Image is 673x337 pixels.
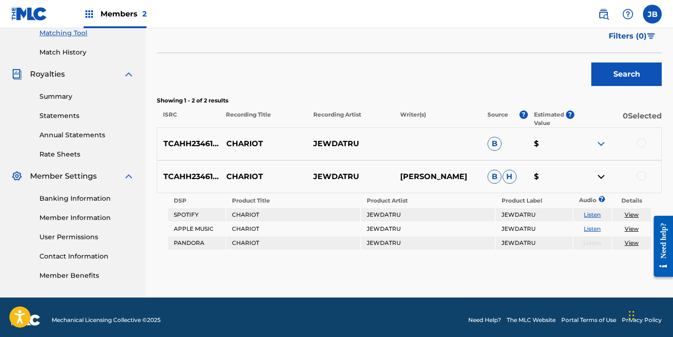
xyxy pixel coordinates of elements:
[39,232,134,242] a: User Permissions
[625,225,639,232] a: View
[573,239,611,247] p: Listen
[487,170,502,184] span: B
[573,196,585,204] p: Audio
[487,110,508,127] p: Source
[361,194,495,207] th: Product Artist
[496,208,572,221] td: JEWDATRU
[220,171,307,182] p: CHARIOT
[566,110,574,119] span: ?
[591,63,662,86] button: Search
[361,222,495,235] td: JEWDATRU
[561,316,616,324] a: Portal Terms of Use
[307,171,394,182] p: JEWDATRU
[584,211,601,218] a: Listen
[30,171,97,182] span: Member Settings
[643,5,662,24] div: User Menu
[603,24,662,48] button: Filters (0)
[123,69,134,80] img: expand
[52,316,161,324] span: Mechanical Licensing Collective © 2025
[647,33,655,39] img: filter
[528,138,574,149] p: $
[39,111,134,121] a: Statements
[39,47,134,57] a: Match History
[142,9,147,18] span: 2
[468,316,501,324] a: Need Help?
[157,138,220,149] p: TCAHH2346168
[39,271,134,281] a: Member Benefits
[168,222,225,235] td: APPLE MUSIC
[157,110,220,127] p: ISRC
[226,208,360,221] td: CHARIOT
[39,194,134,204] a: Banking Information
[496,236,572,250] td: JEWDATRU
[361,208,495,221] td: JEWDATRU
[157,171,220,182] p: TCAHH2346168
[226,222,360,235] td: CHARIOT
[84,8,95,20] img: Top Rightsholders
[11,7,47,21] img: MLC Logo
[487,137,502,151] span: B
[123,171,134,182] img: expand
[168,236,225,250] td: PANDORA
[534,110,566,127] p: Estimated Value
[647,207,673,285] iframe: Resource Center
[507,316,556,324] a: The MLC Website
[602,196,602,202] span: ?
[39,130,134,140] a: Annual Statements
[226,194,360,207] th: Product Title
[496,222,572,235] td: JEWDATRU
[39,251,134,261] a: Contact Information
[394,171,481,182] p: [PERSON_NAME]
[157,96,662,105] p: Showing 1 - 2 of 2 results
[622,8,634,20] img: help
[101,8,147,19] span: Members
[394,110,481,127] p: Writer(s)
[220,138,307,149] p: CHARIOT
[594,5,613,24] a: Public Search
[307,110,394,127] p: Recording Artist
[30,69,65,80] span: Royalties
[596,138,607,149] img: expand
[625,211,639,218] a: View
[220,110,307,127] p: Recording Title
[626,292,673,337] iframe: Chat Widget
[528,171,574,182] p: $
[584,225,601,232] a: Listen
[226,236,360,250] td: CHARIOT
[168,194,225,207] th: DSP
[496,194,572,207] th: Product Label
[574,110,662,127] p: 0 Selected
[625,239,639,246] a: View
[11,171,23,182] img: Member Settings
[519,110,528,119] span: ?
[503,170,517,184] span: H
[168,208,225,221] td: SPOTIFY
[596,171,607,182] img: contract
[307,138,394,149] p: JEWDATRU
[629,301,634,329] div: Drag
[622,316,662,324] a: Privacy Policy
[361,236,495,250] td: JEWDATRU
[609,31,647,42] span: Filters ( 0 )
[39,92,134,102] a: Summary
[619,5,637,24] div: Help
[612,194,650,207] th: Details
[39,28,134,38] a: Matching Tool
[11,69,23,80] img: Royalties
[39,213,134,223] a: Member Information
[598,8,609,20] img: search
[39,149,134,159] a: Rate Sheets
